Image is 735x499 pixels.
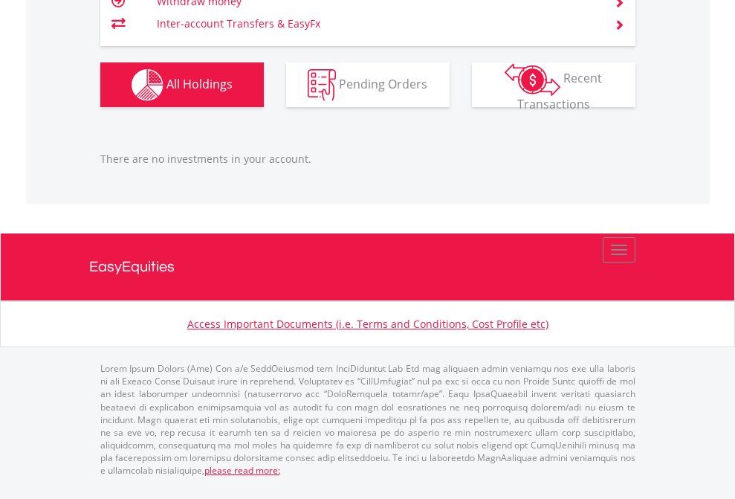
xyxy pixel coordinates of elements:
[286,62,450,107] button: Pending Orders
[100,152,635,167] p: There are no investments in your account.
[505,63,560,96] img: transactions-zar-wht.png
[204,464,280,477] a: please read more:
[132,69,163,101] img: holdings-wht.png
[472,62,635,107] button: Recent Transactions
[157,13,596,35] td: Inter-account Transfers & EasyFx
[89,234,647,300] a: EasyEquities
[187,317,548,331] a: Access Important Documents (i.e. Terms and Conditions, Cost Profile etc)
[100,362,635,477] p: Lorem Ipsum Dolors (Ame) Con a/e SeddOeiusmod tem InciDiduntut Lab Etd mag aliquaen admin veniamq...
[308,69,336,101] img: pending_instructions-wht.png
[100,62,264,107] button: All Holdings
[166,75,233,91] span: All Holdings
[339,75,427,91] span: Pending Orders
